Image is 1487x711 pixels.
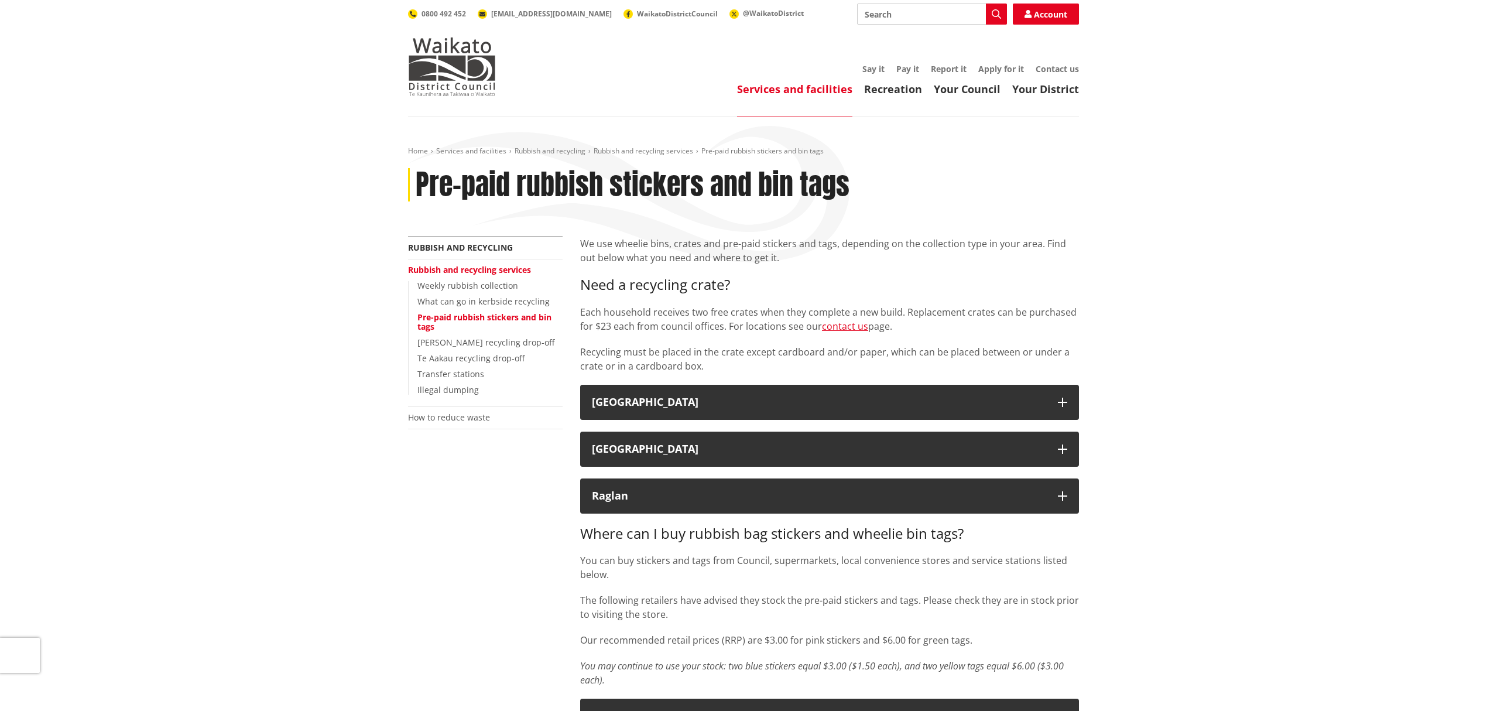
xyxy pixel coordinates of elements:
em: You may continue to use your stock: two blue stickers equal $3.00 ($1.50 each), and two yellow ta... [580,659,1064,686]
img: Waikato District Council - Te Kaunihera aa Takiwaa o Waikato [408,37,496,96]
button: [GEOGRAPHIC_DATA] [580,385,1079,420]
a: Apply for it [978,63,1024,74]
a: Services and facilities [737,82,852,96]
p: We use wheelie bins, crates and pre-paid stickers and tags, depending on the collection type in y... [580,237,1079,265]
span: Pre-paid rubbish stickers and bin tags [701,146,824,156]
a: Rubbish and recycling services [408,264,531,275]
div: [GEOGRAPHIC_DATA] [592,443,1046,455]
span: [EMAIL_ADDRESS][DOMAIN_NAME] [491,9,612,19]
h1: Pre-paid rubbish stickers and bin tags [416,168,849,202]
a: Pay it [896,63,919,74]
a: Home [408,146,428,156]
span: 0800 492 452 [422,9,466,19]
input: Search input [857,4,1007,25]
p: Each household receives two free crates when they complete a new build. Replacement crates can be... [580,305,1079,333]
h3: Where can I buy rubbish bag stickers and wheelie bin tags? [580,525,1079,542]
a: @WaikatoDistrict [729,8,804,18]
a: Contact us [1036,63,1079,74]
a: Recreation [864,82,922,96]
a: What can go in kerbside recycling [417,296,550,307]
a: Transfer stations [417,368,484,380]
button: Raglan [580,478,1079,514]
a: 0800 492 452 [408,9,466,19]
a: Te Aakau recycling drop-off [417,353,525,364]
a: Your District [1012,82,1079,96]
a: Illegal dumping [417,384,479,395]
a: Rubbish and recycling [408,242,513,253]
a: WaikatoDistrictCouncil [623,9,718,19]
p: Our recommended retail prices (RRP) are $3.00 for pink stickers and $6.00 for green tags. [580,633,1079,647]
div: Raglan [592,490,1046,502]
p: The following retailers have advised they stock the pre-paid stickers and tags. Please check they... [580,593,1079,621]
div: [GEOGRAPHIC_DATA] [592,396,1046,408]
a: Your Council [934,82,1001,96]
a: Services and facilities [436,146,506,156]
nav: breadcrumb [408,146,1079,156]
span: @WaikatoDistrict [743,8,804,18]
a: Say it [862,63,885,74]
a: Pre-paid rubbish stickers and bin tags [417,312,551,333]
a: How to reduce waste [408,412,490,423]
h3: Need a recycling crate? [580,276,1079,293]
span: WaikatoDistrictCouncil [637,9,718,19]
a: [EMAIL_ADDRESS][DOMAIN_NAME] [478,9,612,19]
a: Rubbish and recycling [515,146,585,156]
p: Recycling must be placed in the crate except cardboard and/or paper, which can be placed between ... [580,345,1079,373]
button: [GEOGRAPHIC_DATA] [580,432,1079,467]
a: contact us [822,320,868,333]
a: [PERSON_NAME] recycling drop-off [417,337,554,348]
a: Weekly rubbish collection [417,280,518,291]
a: Account [1013,4,1079,25]
p: You can buy stickers and tags from Council, supermarkets, local convenience stores and service st... [580,553,1079,582]
a: Rubbish and recycling services [594,146,693,156]
a: Report it [931,63,967,74]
